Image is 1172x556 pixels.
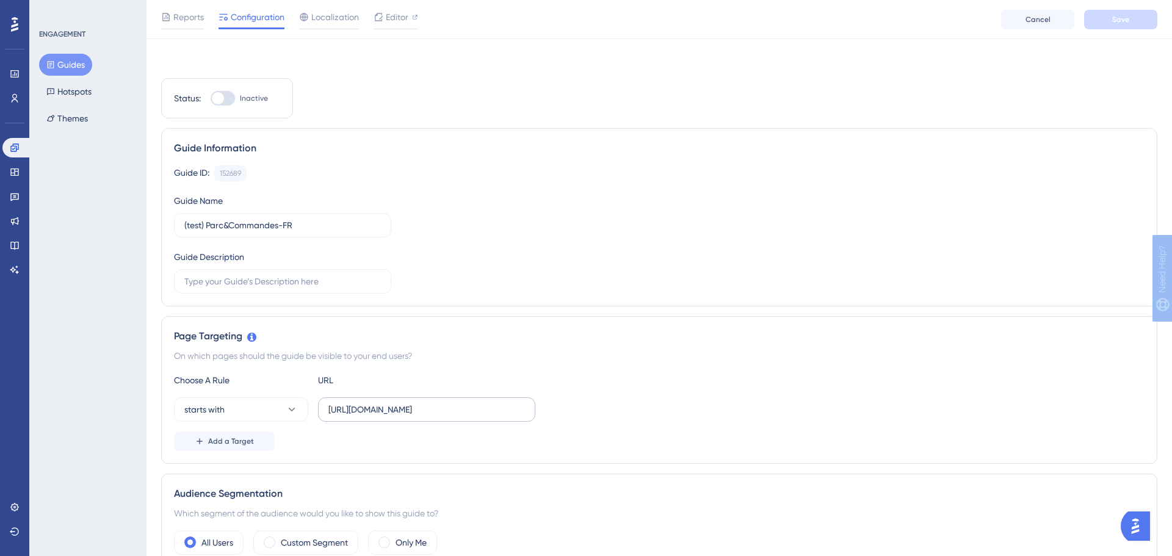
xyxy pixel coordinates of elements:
span: Inactive [240,93,268,103]
button: Cancel [1001,10,1074,29]
div: Guide Information [174,141,1145,156]
div: On which pages should the guide be visible to your end users? [174,348,1145,363]
span: Configuration [231,10,284,24]
div: Which segment of the audience would you like to show this guide to? [174,506,1145,521]
span: starts with [184,402,225,417]
button: starts with [174,397,308,422]
span: Add a Target [208,436,254,446]
div: Choose A Rule [174,373,308,388]
span: Localization [311,10,359,24]
input: yourwebsite.com/path [328,403,525,416]
div: Guide Name [174,193,223,208]
button: Themes [39,107,95,129]
input: Type your Guide’s Name here [184,218,381,232]
div: Guide Description [174,250,244,264]
div: Page Targeting [174,329,1145,344]
button: Hotspots [39,81,99,103]
button: Guides [39,54,92,76]
span: Need Help? [29,3,76,18]
button: Save [1084,10,1157,29]
div: URL [318,373,452,388]
input: Type your Guide’s Description here [184,275,381,288]
label: Custom Segment [281,535,348,550]
span: Cancel [1025,15,1051,24]
div: Audience Segmentation [174,486,1145,501]
span: Save [1112,15,1129,24]
label: Only Me [396,535,427,550]
div: Status: [174,91,201,106]
div: 152689 [220,168,241,178]
div: Guide ID: [174,165,209,181]
span: Reports [173,10,204,24]
div: ENGAGEMENT [39,29,85,39]
button: Add a Target [174,431,275,451]
label: All Users [201,535,233,550]
iframe: UserGuiding AI Assistant Launcher [1121,508,1157,544]
span: Editor [386,10,408,24]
